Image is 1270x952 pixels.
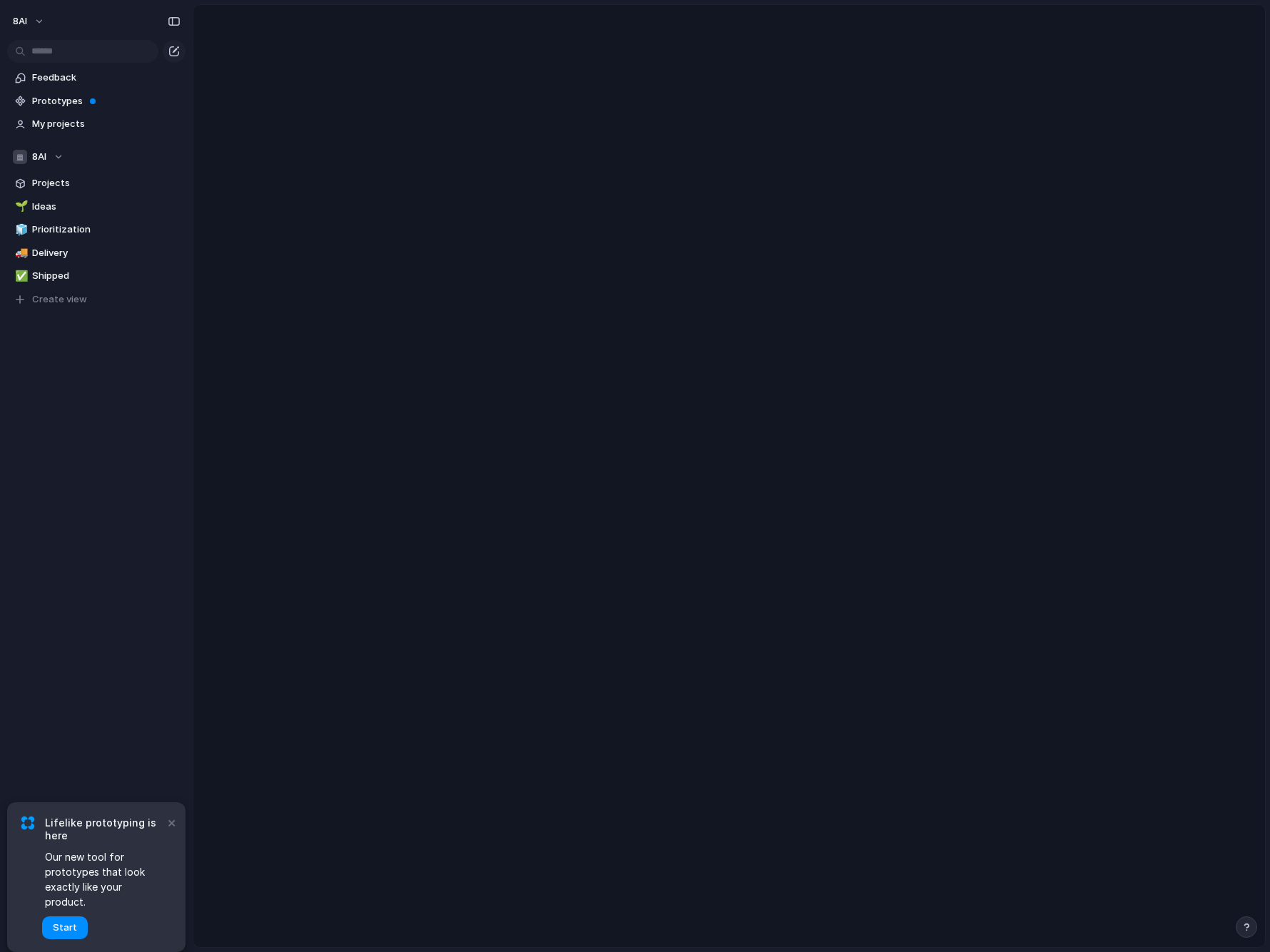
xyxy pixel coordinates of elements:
div: ✅ [15,268,25,285]
button: 🚚 [13,246,27,260]
div: 🌱 [15,198,25,215]
a: 🌱Ideas [7,196,186,217]
span: Ideas [32,200,181,214]
button: 8AI [7,146,186,168]
button: 🌱 [13,200,27,214]
button: Start [42,916,88,939]
span: 8AI [32,150,46,164]
button: ✅ [13,269,27,283]
a: 🚚Delivery [7,242,186,264]
button: 🧊 [13,222,27,237]
span: My projects [32,117,181,131]
span: Delivery [32,246,181,260]
span: Prioritization [32,222,181,237]
span: Lifelike prototyping is here [45,817,164,842]
span: Projects [32,176,181,190]
span: Shipped [32,269,181,283]
span: Create view [32,292,87,307]
span: Feedback [32,71,181,85]
a: 🧊Prioritization [7,219,186,240]
button: 8AI [6,10,52,33]
span: Prototypes [32,94,181,108]
div: 🚚 [15,245,25,261]
span: 8AI [13,14,27,29]
a: ✅Shipped [7,265,186,287]
a: Prototypes [7,91,186,112]
a: Feedback [7,67,186,88]
div: 🧊 [15,222,25,238]
a: My projects [7,113,186,135]
button: Create view [7,289,186,310]
span: Our new tool for prototypes that look exactly like your product. [45,849,164,909]
a: Projects [7,173,186,194]
span: Start [53,921,77,935]
button: Dismiss [163,814,180,831]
